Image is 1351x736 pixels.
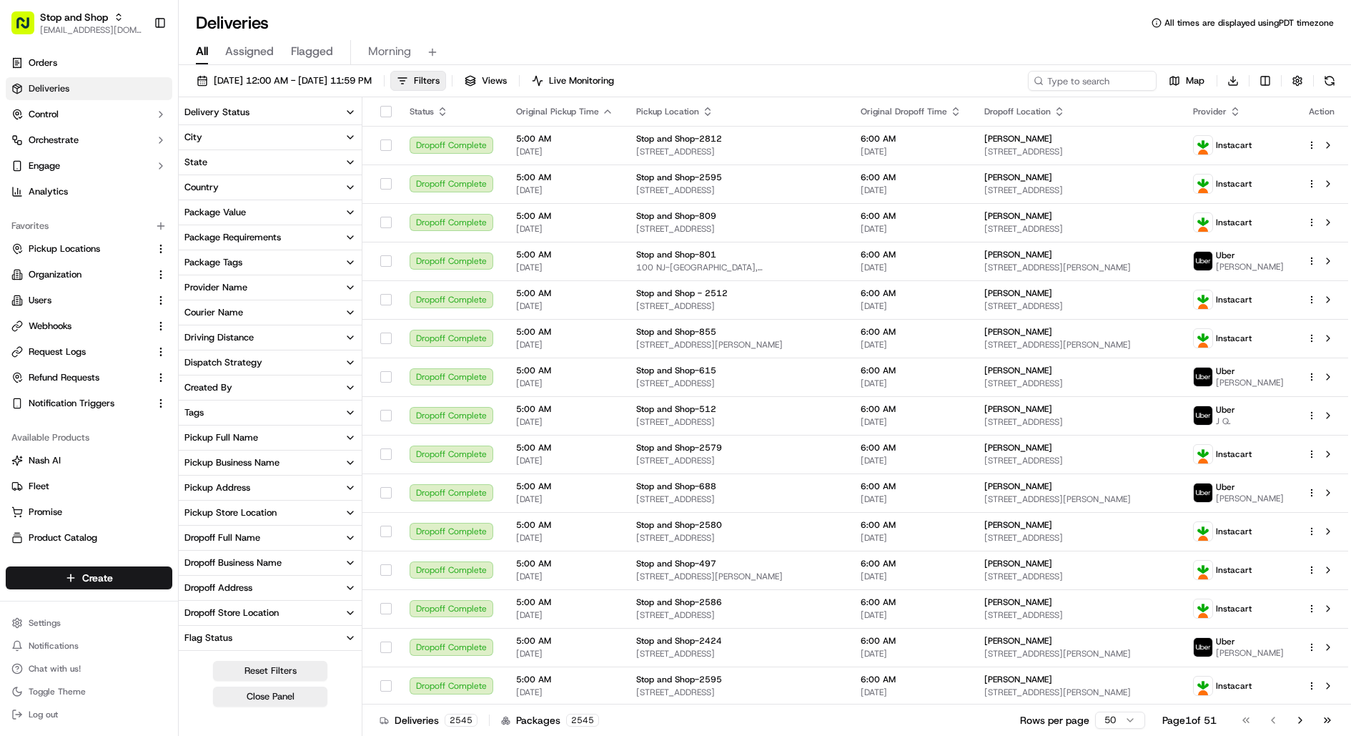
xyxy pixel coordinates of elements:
span: Flagged [291,43,333,60]
button: Settings [6,613,172,633]
span: [STREET_ADDRESS] [636,532,838,544]
span: Refund Requests [29,371,99,384]
span: [PERSON_NAME] [984,326,1052,338]
img: profile_instacart_ahold_partner.png [1194,213,1212,232]
span: [PERSON_NAME] [1216,647,1284,659]
button: Package Requirements [179,225,362,250]
button: Notifications [6,636,172,656]
span: [DATE] [516,185,613,196]
span: [PERSON_NAME] [1216,493,1284,504]
button: Product Catalog [6,526,172,549]
a: Orders [6,51,172,74]
img: profile_uber_ahold_partner.png [1194,252,1212,270]
span: Uber [1216,404,1235,416]
span: Analytics [29,185,68,198]
a: Fleet [11,480,167,493]
span: 5:00 AM [516,326,613,338]
button: Flag Status [179,626,362,650]
button: Pickup Locations [6,237,172,260]
span: Stop and Shop-809 [636,210,716,222]
div: Delivery Status [184,106,249,119]
img: profile_instacart_ahold_partner.png [1194,136,1212,154]
span: [PERSON_NAME] [1216,261,1284,273]
span: [STREET_ADDRESS] [984,571,1170,582]
button: City [179,125,362,149]
span: Webhooks [29,320,71,333]
div: Tags [184,406,204,419]
span: Instacart [1216,448,1252,460]
button: Close Panel [213,687,327,707]
span: 6:00 AM [861,635,961,647]
a: Request Logs [11,345,149,358]
button: Driving Distance [179,325,362,350]
span: Orders [29,57,57,69]
span: [STREET_ADDRESS] [984,416,1170,428]
a: Promise [11,506,167,519]
span: [PERSON_NAME] [984,674,1052,685]
span: [STREET_ADDRESS] [984,223,1170,235]
span: 6:00 AM [861,558,961,569]
span: [STREET_ADDRESS][PERSON_NAME] [636,339,838,350]
a: Webhooks [11,320,149,333]
span: Status [410,106,434,117]
span: [STREET_ADDRESS][PERSON_NAME] [984,494,1170,505]
input: Got a question? Start typing here... [37,92,257,107]
span: Deliveries [29,82,69,95]
p: Welcome 👋 [14,57,260,79]
button: Dropoff Address [179,576,362,600]
span: Uber [1216,481,1235,493]
span: Product Catalog [29,531,97,544]
button: Webhooks [6,315,172,338]
span: Instacart [1216,333,1252,344]
span: 6:00 AM [861,403,961,415]
span: Pylon [142,242,173,252]
div: Flag Status [184,632,232,644]
span: Stop and Shop-801 [636,249,716,260]
input: Type to search [1028,71,1157,91]
button: Users [6,289,172,312]
span: [DATE] [516,494,613,505]
span: Pickup Locations [29,242,100,255]
span: Map [1186,74,1204,87]
span: Pickup Location [636,106,699,117]
button: Engage [6,154,172,177]
span: Instacart [1216,139,1252,151]
span: 6:00 AM [861,133,961,144]
img: profile_instacart_ahold_partner.png [1194,290,1212,309]
img: Nash [14,14,43,42]
span: Instacart [1216,603,1252,614]
span: [STREET_ADDRESS][PERSON_NAME] [636,571,838,582]
button: Nash AI [6,449,172,472]
div: Created By [184,381,232,394]
span: Toggle Theme [29,686,86,697]
span: [DATE] [516,609,613,621]
span: [PERSON_NAME] [1216,377,1284,388]
span: [STREET_ADDRESS] [984,185,1170,196]
span: [DATE] [516,223,613,235]
span: [DATE] [516,262,613,273]
button: Control [6,103,172,126]
span: [PERSON_NAME] [984,133,1052,144]
button: Map [1162,71,1211,91]
h1: Deliveries [196,11,269,34]
div: Package Requirements [184,231,281,244]
a: Organization [11,268,149,281]
span: Stop and Shop [40,10,108,24]
button: Package Tags [179,250,362,275]
span: 5:00 AM [516,133,613,144]
span: [DATE] [516,378,613,389]
span: [STREET_ADDRESS] [636,146,838,157]
button: Dropoff Business Name [179,551,362,575]
span: Request Logs [29,345,86,358]
div: Country [184,181,219,194]
span: [PERSON_NAME] [984,172,1052,183]
button: Pickup Business Name [179,451,362,475]
span: Stop and Shop-512 [636,403,716,415]
span: Views [482,74,507,87]
span: Stop and Shop-2580 [636,519,722,531]
span: [DATE] [861,455,961,466]
span: [STREET_ADDRESS] [636,378,838,389]
button: [EMAIL_ADDRESS][DOMAIN_NAME] [40,24,142,36]
span: [PERSON_NAME] [984,210,1052,222]
span: 6:00 AM [861,481,961,492]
